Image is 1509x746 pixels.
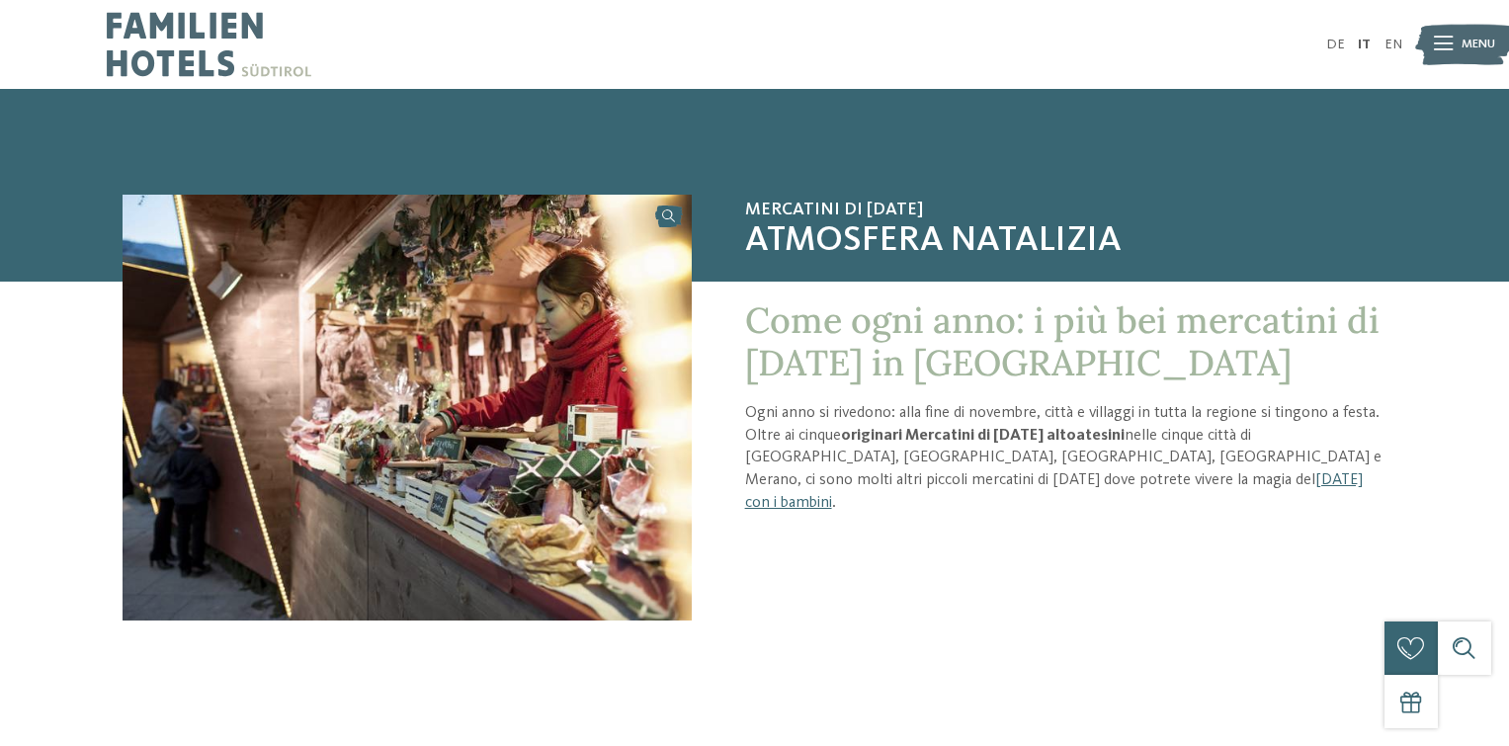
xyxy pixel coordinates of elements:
[745,297,1380,385] span: Come ogni anno: i più bei mercatini di [DATE] in [GEOGRAPHIC_DATA]
[745,220,1386,263] span: Atmosfera natalizia
[745,472,1363,511] a: [DATE] con i bambini
[123,195,692,621] img: Mercatini di Natale in Alto Adige: magia pura
[1358,38,1371,51] a: IT
[1326,38,1345,51] a: DE
[745,402,1386,515] p: Ogni anno si rivedono: alla fine di novembre, città e villaggi in tutta la regione si tingono a f...
[745,200,1386,221] span: Mercatini di [DATE]
[1384,38,1402,51] a: EN
[841,428,1125,444] strong: originari Mercatini di [DATE] altoatesini
[1462,36,1495,53] span: Menu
